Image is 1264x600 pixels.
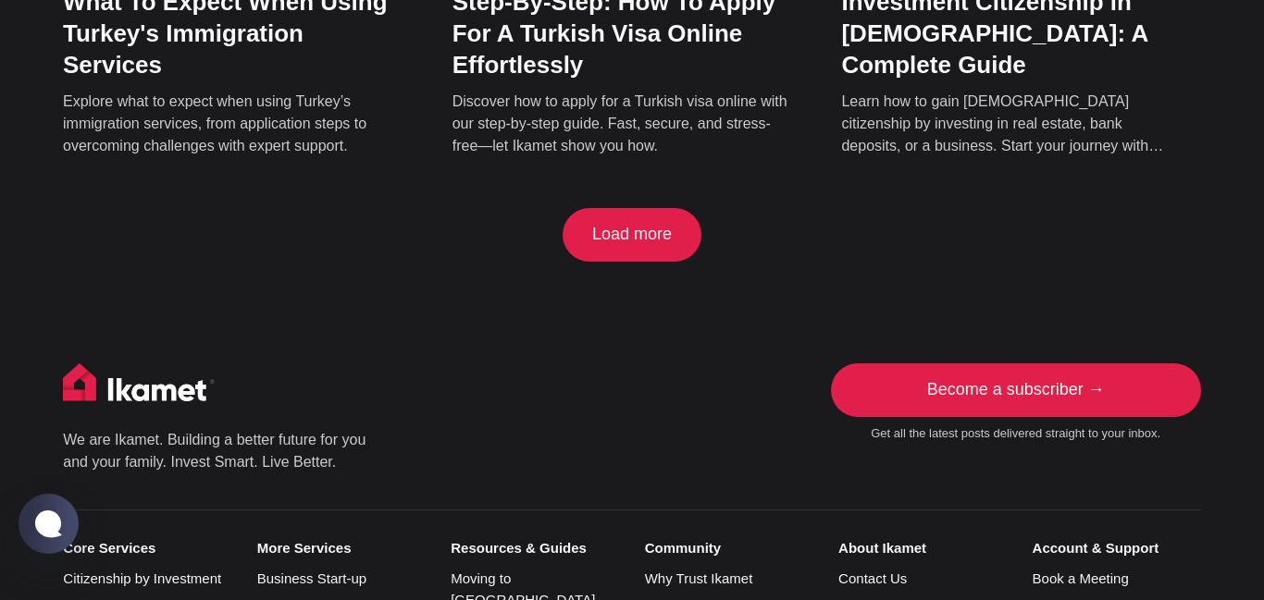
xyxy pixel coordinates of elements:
[452,91,794,157] p: Discover how to apply for a Turkish visa online with our step-by-step guide. Fast, secure, and st...
[838,540,1007,557] small: About Ikamet
[451,540,619,557] small: Resources & Guides
[563,208,702,262] button: Load more
[63,570,221,586] a: Citizenship by Investment
[838,570,907,586] a: Contact Us
[257,540,426,557] small: More Services
[831,363,1201,417] a: Become a subscriber →
[831,426,1201,442] small: Get all the latest posts delivered straight to your inbox.
[63,540,231,557] small: Core Services
[842,91,1183,157] p: Learn how to gain [DEMOGRAPHIC_DATA] citizenship by investing in real estate, bank deposits, or a...
[63,91,404,157] p: Explore what to expect when using Turkey’s immigration services, from application steps to overco...
[645,540,813,557] small: Community
[1033,570,1129,586] a: Book a Meeting
[1033,540,1201,557] small: Account & Support
[645,570,753,586] a: Why Trust Ikamet
[257,570,366,586] a: Business Start-up
[63,363,215,410] img: Ikamet home
[63,429,368,473] p: We are Ikamet. Building a better future for you and your family. Invest Smart. Live Better.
